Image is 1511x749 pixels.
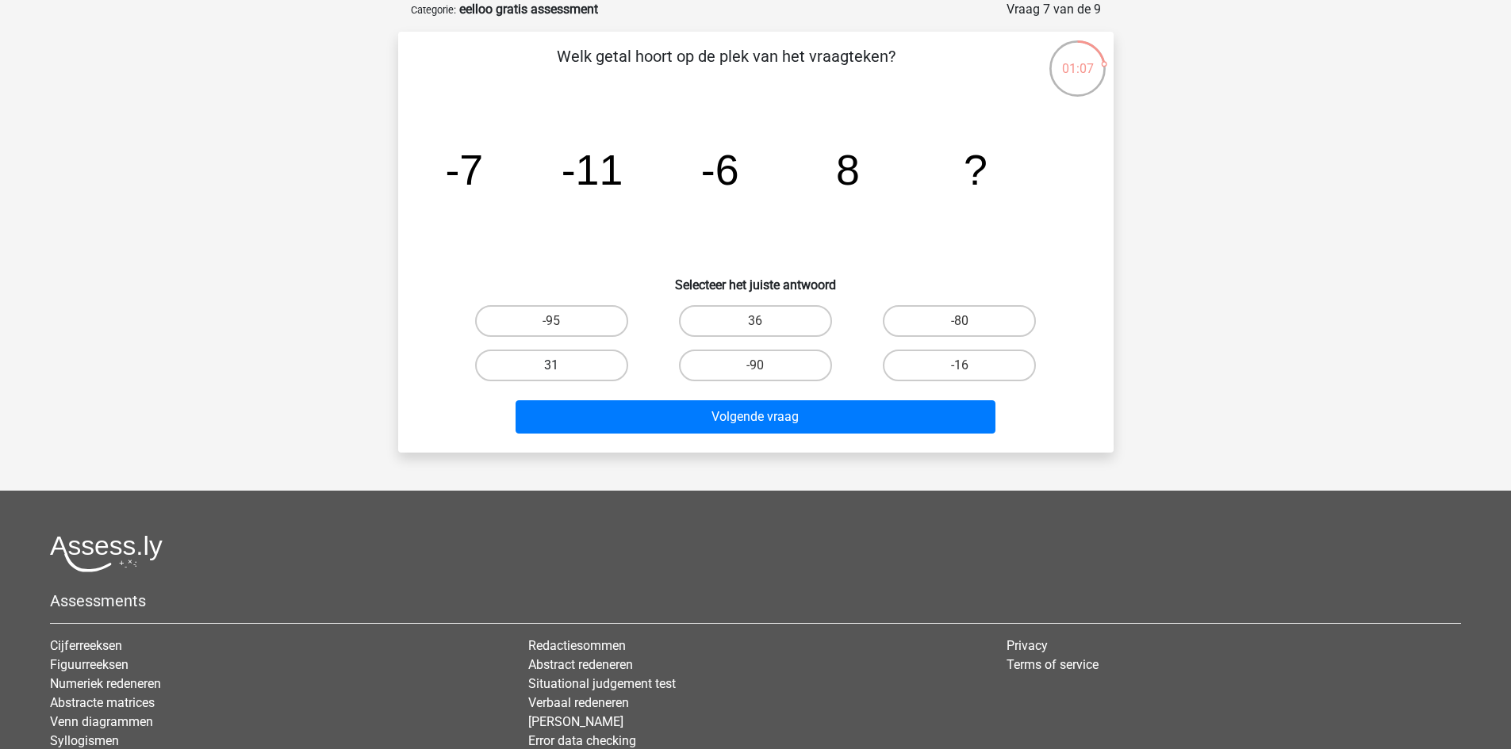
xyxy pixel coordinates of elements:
[411,4,456,16] small: Categorie:
[50,733,119,748] a: Syllogismen
[679,305,832,337] label: 36
[1007,657,1099,672] a: Terms of service
[528,733,636,748] a: Error data checking
[679,350,832,381] label: -90
[528,714,623,729] a: [PERSON_NAME]
[424,265,1088,292] h6: Selecteer het juiste antwoord
[475,350,628,381] label: 31
[528,638,626,653] a: Redactiesommen
[561,146,623,193] tspan: -11
[883,305,1036,337] label: -80
[50,535,163,572] img: Assessly logo
[50,714,153,729] a: Venn diagrammen
[528,695,629,710] a: Verbaal redeneren
[424,44,1029,92] p: Welk getal hoort op de plek van het vraagteken?
[475,305,628,337] label: -95
[445,146,483,193] tspan: -7
[50,695,155,710] a: Abstracte matrices
[700,146,738,193] tspan: -6
[50,638,122,653] a: Cijferreeksen
[50,676,161,691] a: Numeriek redeneren
[459,2,598,17] strong: eelloo gratis assessment
[50,591,1461,610] h5: Assessments
[528,657,633,672] a: Abstract redeneren
[835,146,859,193] tspan: 8
[528,676,676,691] a: Situational judgement test
[883,350,1036,381] label: -16
[1048,39,1107,78] div: 01:07
[50,657,128,672] a: Figuurreeksen
[1007,638,1048,653] a: Privacy
[516,400,995,434] button: Volgende vraag
[964,146,988,193] tspan: ?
